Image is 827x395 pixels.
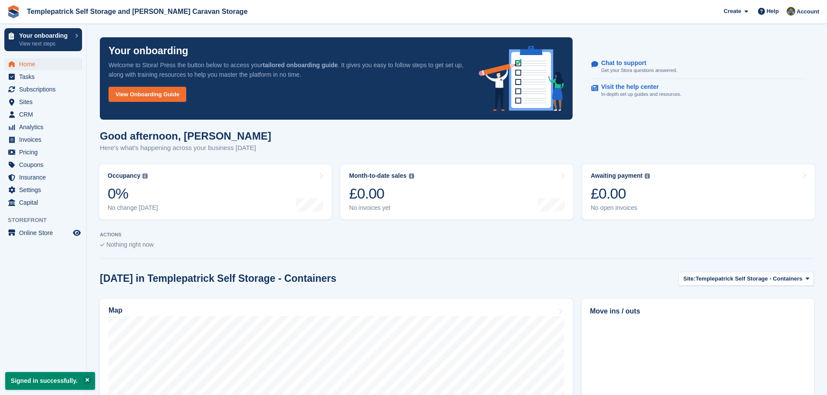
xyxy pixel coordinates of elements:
[19,196,71,209] span: Capital
[4,71,82,83] a: menu
[4,96,82,108] a: menu
[108,204,158,212] div: No change [DATE]
[797,7,819,16] span: Account
[4,196,82,209] a: menu
[409,173,414,179] img: icon-info-grey-7440780725fd019a000dd9b08b2336e03edf1995a4989e88bcd33f0948082b44.svg
[601,91,682,98] p: In-depth set up guides and resources.
[590,306,806,317] h2: Move ins / outs
[19,58,71,70] span: Home
[4,184,82,196] a: menu
[601,83,675,91] p: Visit the help center
[108,185,158,202] div: 0%
[679,272,814,286] button: Site: Templepatrick Self Storage - Containers
[591,55,806,79] a: Chat to support Get your Stora questions answered.
[109,46,188,56] p: Your onboarding
[4,58,82,70] a: menu
[4,134,82,146] a: menu
[4,121,82,133] a: menu
[601,59,670,67] p: Chat to support
[19,71,71,83] span: Tasks
[349,172,406,180] div: Month-to-date sales
[109,87,186,102] a: View Onboarding Guide
[591,79,806,102] a: Visit the help center In-depth set up guides and resources.
[4,108,82,121] a: menu
[787,7,795,16] img: Karen
[109,307,122,314] h2: Map
[19,146,71,158] span: Pricing
[683,274,695,283] span: Site:
[23,4,251,19] a: Templepatrick Self Storage and [PERSON_NAME] Caravan Storage
[479,46,564,111] img: onboarding-info-6c161a55d2c0e0a8cae90662b2fe09162a5109e8cc188191df67fb4f79e88e88.svg
[4,159,82,171] a: menu
[349,185,414,202] div: £0.00
[106,241,154,248] span: Nothing right now
[767,7,779,16] span: Help
[109,60,465,79] p: Welcome to Stora! Press the button below to access your . It gives you easy to follow steps to ge...
[19,184,71,196] span: Settings
[4,227,82,239] a: menu
[19,96,71,108] span: Sites
[19,227,71,239] span: Online Store
[591,172,643,180] div: Awaiting payment
[8,216,86,225] span: Storefront
[263,62,338,69] strong: tailored onboarding guide
[19,40,71,48] p: View next steps
[724,7,741,16] span: Create
[7,5,20,18] img: stora-icon-8386f47178a22dfd0bd8f6a31ec36ba5ce8667c1dd55bd0f319d3a0aa187defe.svg
[645,173,650,179] img: icon-info-grey-7440780725fd019a000dd9b08b2336e03edf1995a4989e88bcd33f0948082b44.svg
[19,159,71,171] span: Coupons
[4,171,82,183] a: menu
[601,67,677,74] p: Get your Stora questions answered.
[100,130,271,142] h1: Good afternoon, [PERSON_NAME]
[4,146,82,158] a: menu
[4,83,82,95] a: menu
[19,171,71,183] span: Insurance
[591,204,650,212] div: No open invoices
[100,143,271,153] p: Here's what's happening across your business [DATE]
[5,372,95,390] p: Signed in successfully.
[99,164,332,219] a: Occupancy 0% No change [DATE]
[142,173,148,179] img: icon-info-grey-7440780725fd019a000dd9b08b2336e03edf1995a4989e88bcd33f0948082b44.svg
[108,172,140,180] div: Occupancy
[72,228,82,238] a: Preview store
[582,164,815,219] a: Awaiting payment £0.00 No open invoices
[19,83,71,95] span: Subscriptions
[591,185,650,202] div: £0.00
[4,28,82,51] a: Your onboarding View next steps
[695,274,802,283] span: Templepatrick Self Storage - Containers
[100,273,336,284] h2: [DATE] in Templepatrick Self Storage - Containers
[100,232,814,238] p: ACTIONS
[19,121,71,133] span: Analytics
[349,204,414,212] div: No invoices yet
[19,108,71,121] span: CRM
[100,243,105,247] img: blank_slate_check_icon-ba018cac091ee9be17c0a81a6c232d5eb81de652e7a59be601be346b1b6ddf79.svg
[340,164,573,219] a: Month-to-date sales £0.00 No invoices yet
[19,134,71,146] span: Invoices
[19,33,71,39] p: Your onboarding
